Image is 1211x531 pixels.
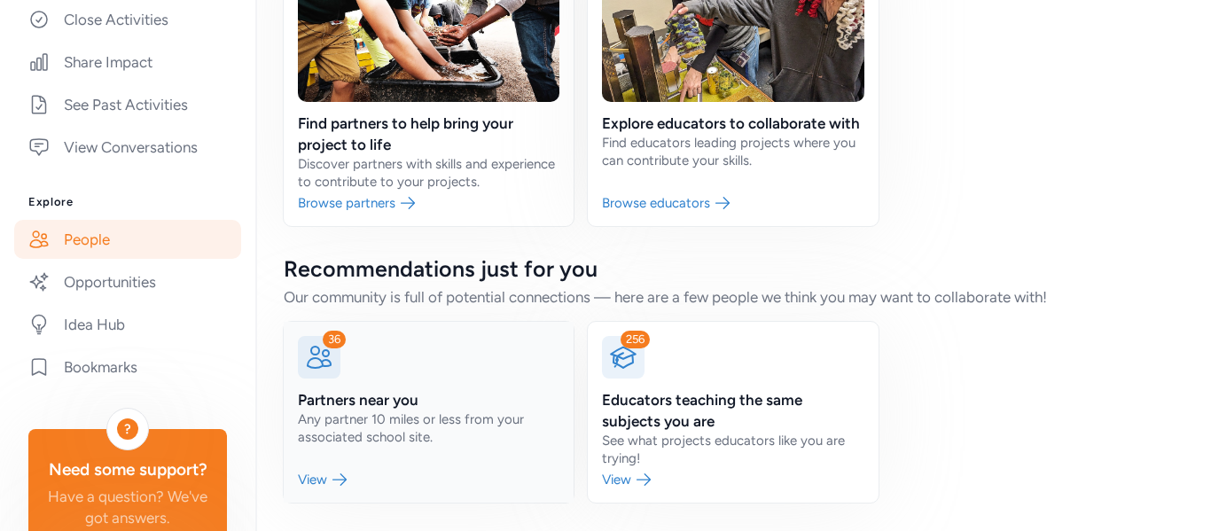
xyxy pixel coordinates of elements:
h3: Explore [28,195,227,209]
div: Recommendations just for you [284,254,1183,283]
div: 256 [621,331,650,348]
div: Our community is full of potential connections — here are a few people we think you may want to c... [284,286,1183,308]
div: 36 [323,331,346,348]
a: See Past Activities [14,85,241,124]
div: Need some support? [43,457,213,482]
a: Bookmarks [14,347,241,387]
a: People [14,220,241,259]
a: Share Impact [14,43,241,82]
a: Opportunities [14,262,241,301]
div: ? [117,418,138,440]
a: View Conversations [14,128,241,167]
div: Have a question? We've got answers. [43,486,213,528]
a: Idea Hub [14,305,241,344]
